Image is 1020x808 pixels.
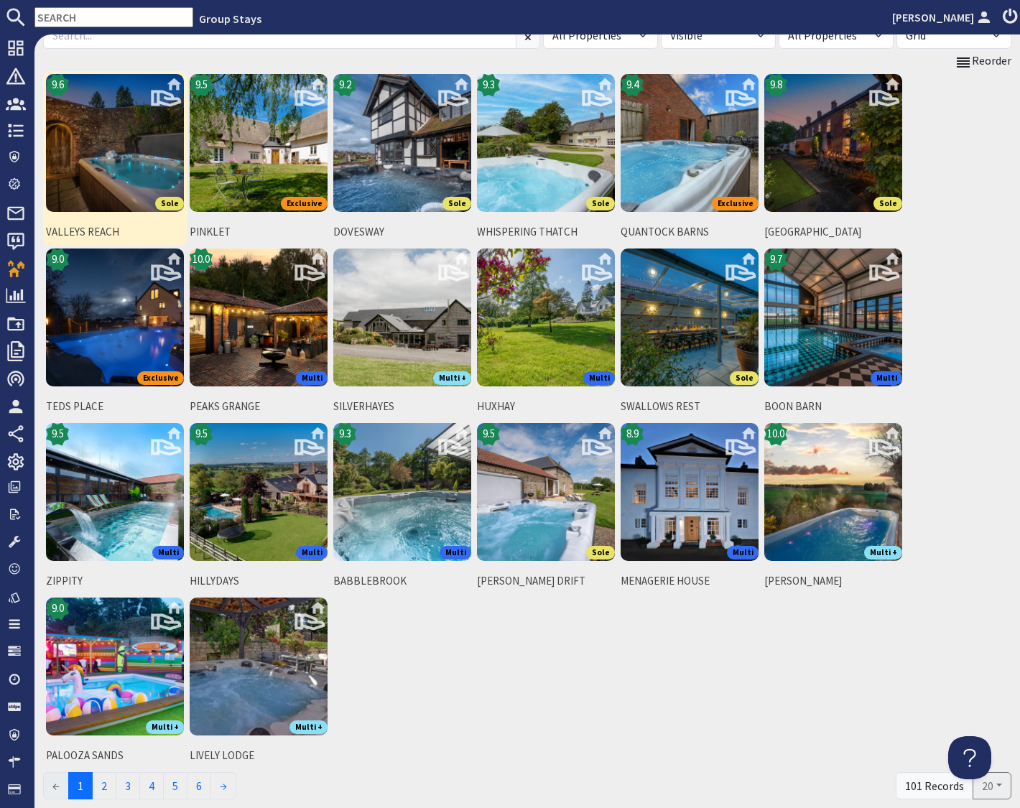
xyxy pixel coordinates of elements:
input: SEARCH [34,7,193,27]
a: VALLEYS REACH's icon9.6SoleVALLEYS REACH [43,71,187,246]
a: Reorder [955,52,1011,70]
span: DOVESWAY [333,224,471,241]
span: VALLEYS REACH [46,224,184,241]
span: Multi + [289,720,328,734]
span: 9.3 [339,426,351,442]
img: LIVELY LODGE's icon [190,598,328,735]
a: LIVELY LODGE's iconMulti +LIVELY LODGE [187,595,330,769]
span: Multi [871,371,902,385]
span: 9.0 [52,600,64,617]
span: MENAGERIE HOUSE [621,573,759,590]
span: Sole [730,371,759,385]
a: 2 [92,772,116,799]
a: 4 [139,772,164,799]
img: QUANTOCK BARNS's icon [621,74,759,212]
span: 1 [68,772,93,799]
span: Sole [442,197,471,210]
span: Multi [296,371,328,385]
span: HILLYDAYS [190,573,328,590]
span: 10.0 [193,251,210,268]
span: Multi + [146,720,184,734]
a: 6 [187,772,211,799]
span: 9.5 [195,426,208,442]
span: SWALLOWS REST [621,399,759,415]
span: 9.5 [52,426,64,442]
span: 9.4 [626,77,639,93]
img: WHISPERING THATCH's icon [477,74,615,212]
img: BELLUS's icon [764,423,902,561]
img: PALOOZA SANDS's icon [46,598,184,735]
span: 9.3 [483,77,495,93]
a: Group Stays [199,11,261,26]
span: HUXHAY [477,399,615,415]
span: Sole [586,197,615,210]
img: RIVERSIDE's icon [764,74,902,212]
img: SWALLOWS REST's icon [621,249,759,386]
span: 10.0 [767,426,784,442]
a: ZIPPITY's icon9.5MultiZIPPITY [43,420,187,595]
span: Multi [583,371,615,385]
a: RIVERSIDE's icon9.8Sole[GEOGRAPHIC_DATA] [761,71,905,246]
img: HUXHAY's icon [477,249,615,386]
span: PALOOZA SANDS [46,748,184,764]
span: [GEOGRAPHIC_DATA] [764,224,902,241]
img: PINKLET's icon [190,74,328,212]
a: BABBLEBROOK's icon9.3MultiBABBLEBROOK [330,420,474,595]
span: Sole [155,197,184,210]
span: Sole [873,197,902,210]
span: PEAKS GRANGE [190,399,328,415]
span: Multi [152,546,184,559]
img: VALLEYS REACH's icon [46,74,184,212]
img: ZIPPITY's icon [46,423,184,561]
span: Multi [440,546,471,559]
span: 8.9 [626,426,639,442]
a: PEAKS GRANGE's icon10.0MultiPEAKS GRANGE [187,246,330,420]
a: MEADOWS DRIFT's icon9.5Sole[PERSON_NAME] DRIFT [474,420,618,595]
span: LIVELY LODGE [190,748,328,764]
img: HILLYDAYS's icon [190,423,328,561]
a: BELLUS's icon10.0Multi +[PERSON_NAME] [761,420,905,595]
img: MENAGERIE HOUSE's icon [621,423,759,561]
a: QUANTOCK BARNS's icon9.4ExclusiveQUANTOCK BARNS [618,71,761,246]
span: 9.2 [339,77,351,93]
img: PEAKS GRANGE's icon [190,249,328,386]
a: TEDS PLACE's icon9.0ExclusiveTEDS PLACE [43,246,187,420]
a: SWALLOWS REST's iconSoleSWALLOWS REST [618,246,761,420]
span: BOON BARN [764,399,902,415]
a: PINKLET's icon9.5ExclusivePINKLET [187,71,330,246]
span: BABBLEBROOK [333,573,471,590]
a: HILLYDAYS's icon9.5MultiHILLYDAYS [187,420,330,595]
span: ZIPPITY [46,573,184,590]
span: [PERSON_NAME] [764,573,902,590]
a: SILVERHAYES's iconMulti +SILVERHAYES [330,246,474,420]
span: Sole [586,546,615,559]
a: DOVESWAY's icon9.2SoleDOVESWAY [330,71,474,246]
span: Multi [727,546,759,559]
img: MEADOWS DRIFT's icon [477,423,615,561]
img: BABBLEBROOK's icon [333,423,471,561]
a: 5 [163,772,187,799]
a: WHISPERING THATCH's icon9.3SoleWHISPERING THATCH [474,71,618,246]
img: DOVESWAY's icon [333,74,471,212]
img: TEDS PLACE's icon [46,249,184,386]
a: BOON BARN's icon9.7MultiBOON BARN [761,246,905,420]
span: 9.5 [195,77,208,93]
span: [PERSON_NAME] DRIFT [477,573,615,590]
span: 9.8 [770,77,782,93]
input: Search... [43,22,516,49]
iframe: Toggle Customer Support [948,736,991,779]
span: Exclusive [137,371,184,385]
a: → [210,772,236,799]
span: QUANTOCK BARNS [621,224,759,241]
span: WHISPERING THATCH [477,224,615,241]
a: MENAGERIE HOUSE's icon8.9MultiMENAGERIE HOUSE [618,420,761,595]
span: Exclusive [281,197,328,210]
span: PINKLET [190,224,328,241]
div: 101 Records [896,772,973,799]
span: Multi + [864,546,902,559]
a: PALOOZA SANDS's icon9.0Multi +PALOOZA SANDS [43,595,187,769]
img: BOON BARN's icon [764,249,902,386]
a: 3 [116,772,140,799]
span: Multi [296,546,328,559]
a: [PERSON_NAME] [892,9,994,26]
